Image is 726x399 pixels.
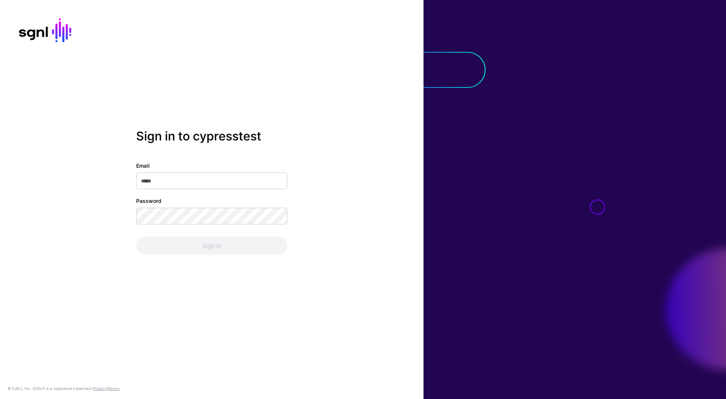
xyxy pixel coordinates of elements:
label: Password [136,197,161,205]
a: Privacy [93,386,107,391]
div: © [URL], Inc. SGNL® is a registered trademark. & [8,385,119,391]
h2: Sign in to cypresstest [136,129,287,143]
a: Terms [109,386,119,391]
label: Email [136,162,150,170]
